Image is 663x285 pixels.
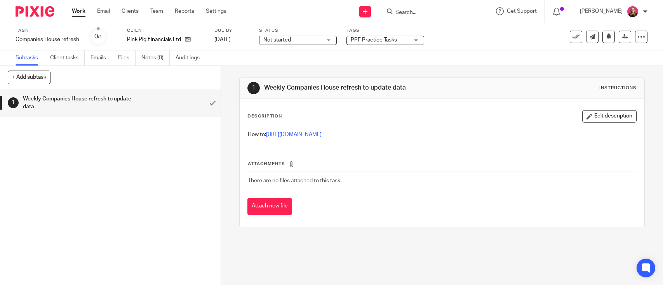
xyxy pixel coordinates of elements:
a: Email [97,7,110,15]
p: Pink Pig Financials Ltd [127,36,181,43]
div: 1 [247,82,260,94]
span: [DATE] [214,37,231,42]
div: Companies House refresh [16,36,79,43]
button: Attach new file [247,198,292,215]
a: Settings [206,7,226,15]
a: Files [118,50,136,66]
p: How to: [248,131,636,138]
a: Notes (0) [141,50,170,66]
span: There are no files attached to this task. [248,178,341,183]
small: /1 [98,35,102,39]
h1: Weekly Companies House refresh to update data [264,84,459,92]
label: Task [16,28,79,34]
span: PPF Practice Tasks [351,37,397,43]
input: Search [395,9,465,16]
span: Attachments [248,162,285,166]
div: 1 [8,97,19,108]
span: Not started [263,37,291,43]
p: [PERSON_NAME] [580,7,623,15]
button: Edit description [582,110,637,123]
div: 0 [94,32,102,41]
a: Reports [175,7,194,15]
label: Client [127,28,205,34]
span: Get Support [507,9,537,14]
h1: Weekly Companies House refresh to update data [23,93,139,113]
a: Client tasks [50,50,85,66]
a: Work [72,7,85,15]
img: Team%20headshots.png [626,5,639,18]
p: Description [247,113,282,119]
label: Status [259,28,337,34]
a: [URL][DOMAIN_NAME] [266,132,322,137]
img: Pixie [16,6,54,17]
a: Subtasks [16,50,44,66]
label: Due by [214,28,249,34]
a: Clients [122,7,139,15]
a: Emails [90,50,112,66]
button: + Add subtask [8,71,50,84]
a: Audit logs [176,50,205,66]
label: Tags [346,28,424,34]
a: Team [150,7,163,15]
div: Instructions [599,85,637,91]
